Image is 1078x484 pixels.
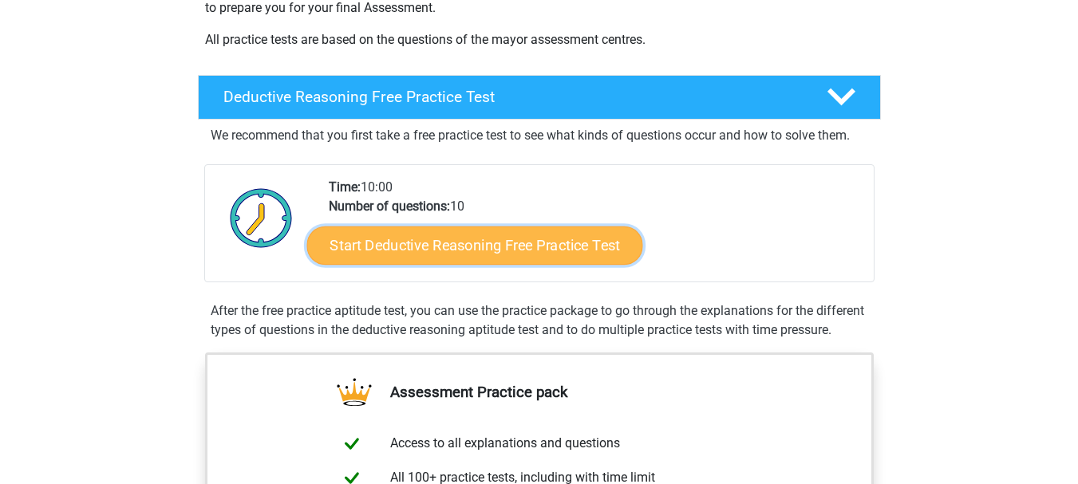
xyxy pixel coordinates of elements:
[221,178,302,258] img: Clock
[192,75,887,120] a: Deductive Reasoning Free Practice Test
[329,179,361,195] b: Time:
[223,88,801,106] h4: Deductive Reasoning Free Practice Test
[204,301,875,340] div: After the free practice aptitude test, you can use the practice package to go through the explana...
[205,30,874,49] p: All practice tests are based on the questions of the mayor assessment centres.
[306,226,642,264] a: Start Deductive Reasoning Free Practice Test
[211,126,868,145] p: We recommend that you first take a free practice test to see what kinds of questions occur and ho...
[329,199,450,214] b: Number of questions:
[317,178,873,281] div: 10:00 10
